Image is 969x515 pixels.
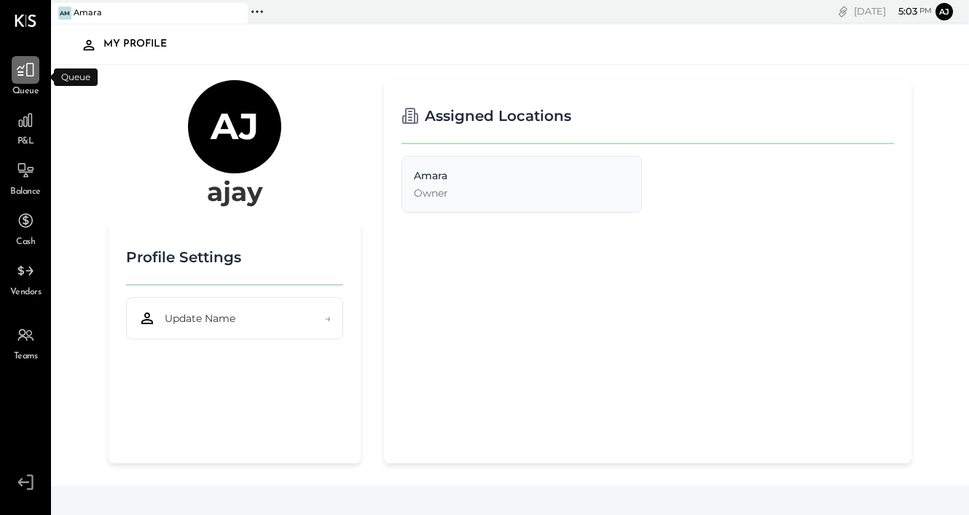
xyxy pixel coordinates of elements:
[854,4,932,18] div: [DATE]
[414,186,629,200] div: Owner
[165,311,235,326] span: Update Name
[10,186,41,199] span: Balance
[1,207,50,249] a: Cash
[103,33,181,56] div: My Profile
[414,168,629,183] div: Amara
[1,56,50,98] a: Queue
[10,286,42,299] span: Vendors
[207,173,263,210] h2: ajay
[12,85,39,98] span: Queue
[126,239,241,275] h2: Profile Settings
[54,68,98,86] div: Queue
[1,321,50,363] a: Teams
[935,3,953,20] button: aj
[17,135,34,149] span: P&L
[1,257,50,299] a: Vendors
[1,106,50,149] a: P&L
[888,4,917,18] span: 5 : 03
[211,104,259,149] h1: aj
[325,311,331,326] span: →
[74,7,102,19] div: Amara
[919,6,932,16] span: pm
[425,98,571,134] h2: Assigned Locations
[126,297,343,339] button: Update Name→
[14,350,38,363] span: Teams
[58,7,71,20] div: Am
[836,4,850,19] div: copy link
[1,157,50,199] a: Balance
[16,236,35,249] span: Cash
